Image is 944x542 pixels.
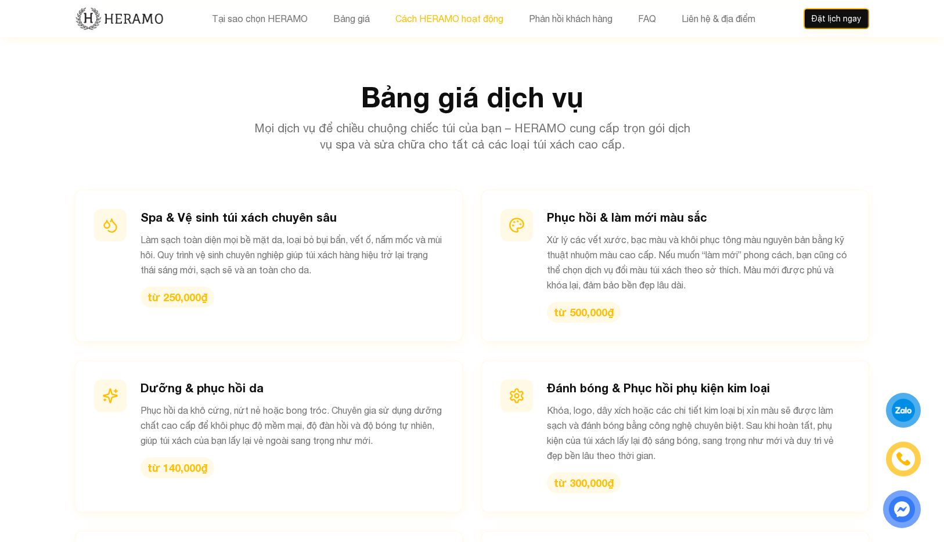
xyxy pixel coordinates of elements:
h3: Spa & Vệ sinh túi xách chuyên sâu [140,209,444,225]
h2: Bảng giá dịch vụ [75,83,869,111]
img: new-logo.3f60348b.png [75,6,164,31]
img: phone-icon [897,453,910,465]
p: Mọi dịch vụ để chiều chuộng chiếc túi của bạn – HERAMO cung cấp trọn gói dịch vụ spa và sửa chữa ... [249,120,695,153]
button: Đặt lịch ngay [804,8,869,29]
button: FAQ [635,11,660,26]
p: Làm sạch toàn diện mọi bề mặt da, loại bỏ bụi bẩn, vết ố, nấm mốc và mùi hôi. Quy trình vệ sinh c... [140,232,444,277]
p: Khóa, logo, dây xích hoặc các chi tiết kim loại bị xỉn màu sẽ được làm sạch và đánh bóng bằng côn... [547,403,850,463]
button: Cách HERAMO hoạt động [392,11,507,26]
div: từ 250,000₫ [140,287,214,308]
h3: Dưỡng & phục hồi da [140,380,444,396]
p: Xử lý các vết xước, bạc màu và khôi phục tông màu nguyên bản bằng kỹ thuật nhuộm màu cao cấp. Nếu... [547,232,850,292]
div: từ 140,000₫ [140,457,214,478]
h3: Phục hồi & làm mới màu sắc [547,209,850,225]
button: Phản hồi khách hàng [525,11,616,26]
a: phone-icon [888,443,919,475]
button: Bảng giá [330,11,373,26]
button: Liên hệ & địa điểm [678,11,759,26]
div: từ 300,000₫ [547,472,621,493]
p: Phục hồi da khô cứng, nứt nẻ hoặc bong tróc. Chuyên gia sử dụng dưỡng chất cao cấp để khôi phục đ... [140,403,444,448]
h3: Đánh bóng & Phục hồi phụ kiện kim loại [547,380,850,396]
button: Tại sao chọn HERAMO [208,11,311,26]
div: từ 500,000₫ [547,302,621,323]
